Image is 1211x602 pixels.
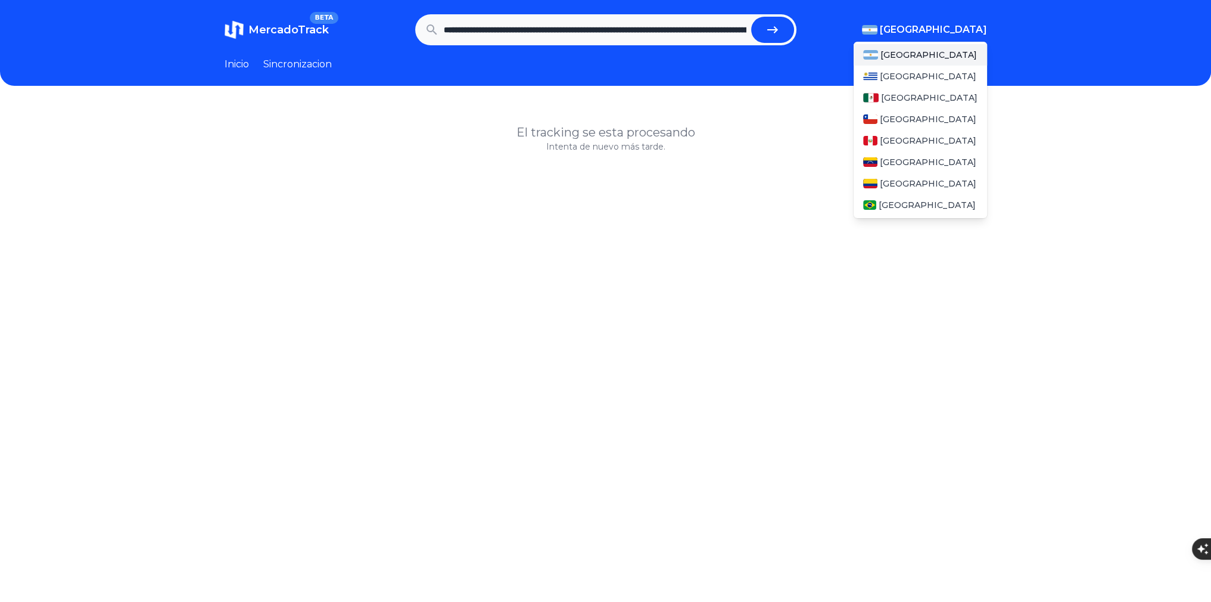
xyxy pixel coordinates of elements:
[225,124,987,141] h1: El tracking se esta procesando
[854,66,987,87] a: Uruguay[GEOGRAPHIC_DATA]
[854,173,987,194] a: Colombia[GEOGRAPHIC_DATA]
[863,200,877,210] img: Brasil
[225,141,987,153] p: Intenta de nuevo más tarde.
[863,72,877,81] img: Uruguay
[310,12,338,24] span: BETA
[263,57,332,72] a: Sincronizacion
[880,49,977,61] span: [GEOGRAPHIC_DATA]
[225,57,249,72] a: Inicio
[854,108,987,130] a: Chile[GEOGRAPHIC_DATA]
[863,114,877,124] img: Chile
[881,92,977,104] span: [GEOGRAPHIC_DATA]
[862,25,877,35] img: Argentina
[863,93,879,103] img: Mexico
[863,50,879,60] img: Argentina
[854,87,987,108] a: Mexico[GEOGRAPHIC_DATA]
[880,156,976,168] span: [GEOGRAPHIC_DATA]
[880,178,976,190] span: [GEOGRAPHIC_DATA]
[880,70,976,82] span: [GEOGRAPHIC_DATA]
[225,20,244,39] img: MercadoTrack
[863,157,877,167] img: Venezuela
[880,113,976,125] span: [GEOGRAPHIC_DATA]
[863,179,877,188] img: Colombia
[879,199,975,211] span: [GEOGRAPHIC_DATA]
[863,136,877,145] img: Peru
[854,44,987,66] a: Argentina[GEOGRAPHIC_DATA]
[880,135,976,147] span: [GEOGRAPHIC_DATA]
[248,23,329,36] span: MercadoTrack
[880,23,987,37] span: [GEOGRAPHIC_DATA]
[854,130,987,151] a: Peru[GEOGRAPHIC_DATA]
[854,194,987,216] a: Brasil[GEOGRAPHIC_DATA]
[225,20,329,39] a: MercadoTrackBETA
[862,23,987,37] button: [GEOGRAPHIC_DATA]
[854,151,987,173] a: Venezuela[GEOGRAPHIC_DATA]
